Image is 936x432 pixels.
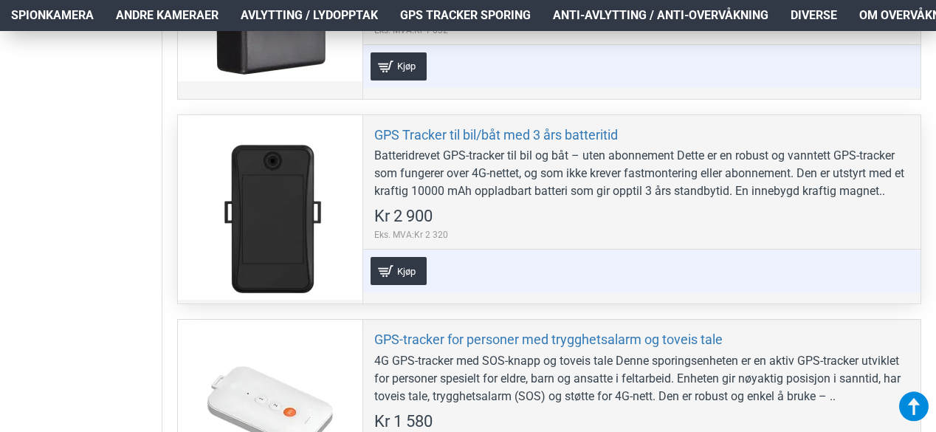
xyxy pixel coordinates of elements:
span: GPS Tracker Sporing [400,7,531,24]
span: Kjøp [393,61,419,71]
span: Andre kameraer [116,7,218,24]
span: Avlytting / Lydopptak [241,7,378,24]
span: Spionkamera [11,7,94,24]
span: Eks. MVA:Kr 2 320 [374,228,448,241]
span: Kr 1 580 [374,414,433,430]
div: Batteridrevet GPS-tracker til bil og båt – uten abonnement Dette er en robust og vanntett GPS-tra... [374,147,909,200]
a: GPS Tracker til bil/båt med 3 års batteritid GPS Tracker til bil/båt med 3 års batteritid [178,115,362,300]
div: 4G GPS-tracker med SOS-knapp og toveis tale Denne sporingsenheten er en aktiv GPS-tracker utvikle... [374,352,909,405]
span: Anti-avlytting / Anti-overvåkning [553,7,768,24]
span: Kr 2 900 [374,208,433,224]
span: Diverse [791,7,837,24]
a: GPS-tracker for personer med trygghetsalarm og toveis tale [374,331,723,348]
span: Kjøp [393,267,419,276]
a: GPS Tracker til bil/båt med 3 års batteritid [374,126,618,143]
